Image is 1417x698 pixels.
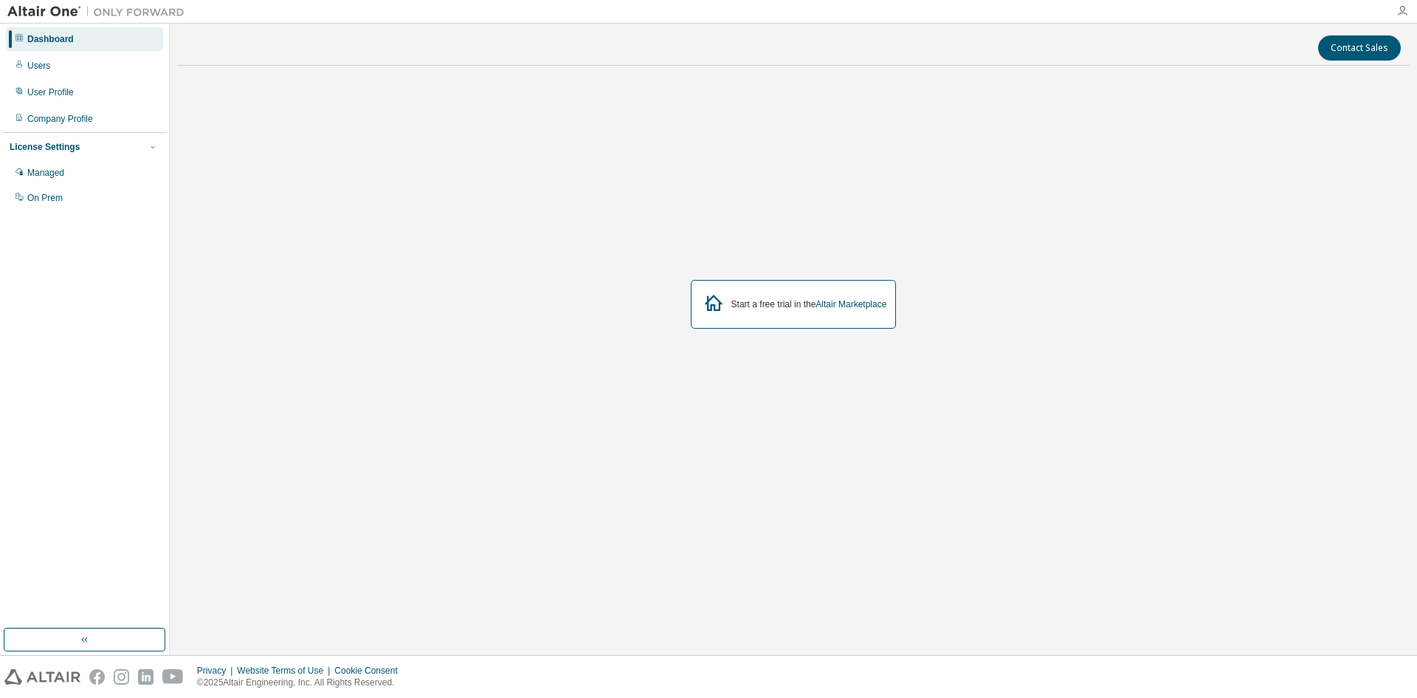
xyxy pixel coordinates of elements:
[27,86,74,98] div: User Profile
[27,192,63,204] div: On Prem
[7,4,192,19] img: Altair One
[237,665,334,677] div: Website Terms of Use
[27,33,74,45] div: Dashboard
[197,665,237,677] div: Privacy
[138,669,154,685] img: linkedin.svg
[27,167,64,179] div: Managed
[1318,35,1401,61] button: Contact Sales
[10,141,80,153] div: License Settings
[162,669,184,685] img: youtube.svg
[334,665,406,677] div: Cookie Consent
[89,669,105,685] img: facebook.svg
[114,669,129,685] img: instagram.svg
[4,669,80,685] img: altair_logo.svg
[731,298,887,310] div: Start a free trial in the
[27,60,50,72] div: Users
[197,677,407,689] p: © 2025 Altair Engineering, Inc. All Rights Reserved.
[816,299,886,309] a: Altair Marketplace
[27,113,93,125] div: Company Profile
